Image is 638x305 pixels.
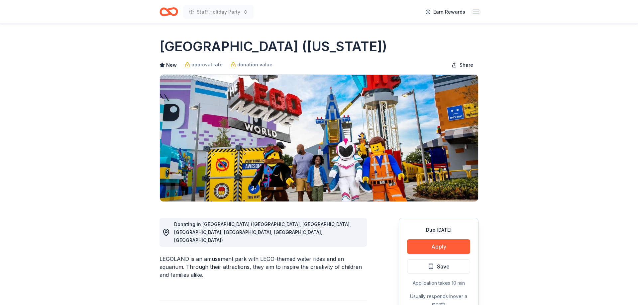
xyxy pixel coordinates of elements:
span: donation value [237,61,272,69]
h1: [GEOGRAPHIC_DATA] ([US_STATE]) [159,37,387,56]
button: Apply [407,239,470,254]
button: Staff Holiday Party [183,5,254,19]
span: Donating in [GEOGRAPHIC_DATA] ([GEOGRAPHIC_DATA], [GEOGRAPHIC_DATA], [GEOGRAPHIC_DATA], [GEOGRAPH... [174,221,351,243]
a: approval rate [185,61,223,69]
span: New [166,61,177,69]
div: Due [DATE] [407,226,470,234]
a: donation value [231,61,272,69]
a: Earn Rewards [421,6,469,18]
div: Application takes 10 min [407,279,470,287]
button: Save [407,259,470,274]
img: Image for LEGOLAND Resort (California) [160,75,478,201]
span: Share [460,61,473,69]
span: Save [437,262,450,271]
button: Share [446,58,478,72]
div: LEGOLAND is an amusement park with LEGO-themed water rides and an aquarium. Through their attract... [159,255,367,279]
span: approval rate [191,61,223,69]
span: Staff Holiday Party [197,8,240,16]
a: Home [159,4,178,20]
